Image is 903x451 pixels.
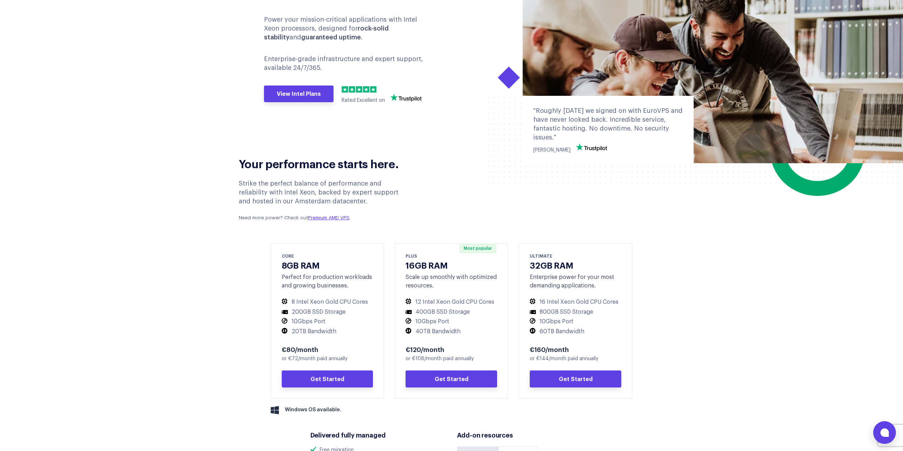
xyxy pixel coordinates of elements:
li: 10Gbps Port [406,318,497,325]
li: 10Gbps Port [282,318,373,325]
h3: 8GB RAM [282,260,373,270]
span: Most popular [459,243,496,253]
div: "Roughly [DATE] we signed on with EuroVPS and have never looked back. Incredible service, fantast... [533,106,683,142]
img: 4 [363,86,369,93]
li: 20TB Bandwidth [282,328,373,335]
h3: 32GB RAM [530,260,621,270]
h3: Add-on resources [457,430,593,439]
b: rock-solid stability [264,25,389,40]
div: or €108/month paid annually [406,355,497,363]
p: Need more power? Check out . [239,215,410,221]
h3: 16GB RAM [406,260,497,270]
a: Get Started [530,370,621,387]
div: PLUS [406,253,497,259]
b: guaranteed uptime [301,34,361,40]
li: 800GB SSD Storage [530,308,621,316]
div: ULTIMATE [530,253,621,259]
span: Windows OS available. [285,406,341,414]
div: CORE [282,253,373,259]
div: Strike the perfect balance of performance and reliability with Intel Xeon, backed by expert suppo... [239,179,410,222]
button: Open chat window [873,421,896,444]
img: 2 [349,86,355,93]
a: Get Started [406,370,497,387]
li: 16 Intel Xeon Gold CPU Cores [530,298,621,306]
span: Rated Excellent on [342,98,385,103]
div: €120/month [406,345,497,353]
p: Enterprise-grade infrastructure and expert support, available 24/7/365. [264,55,432,72]
a: Premium AMD VPS [308,215,349,220]
div: Scale up smoothly with optimized resources. [406,273,497,290]
li: 8 Intel Xeon Gold CPU Cores [282,298,373,306]
div: Enterprise power for your most demanding applications. [530,273,621,290]
img: 3 [356,86,362,93]
div: or €144/month paid annually [530,355,621,363]
li: 200GB SSD Storage [282,308,373,316]
div: Perfect for production workloads and growing businesses. [282,273,373,290]
div: €80/month [282,345,373,353]
li: 10Gbps Port [530,318,621,325]
a: View Intel Plans [264,86,334,103]
img: 1 [342,86,348,93]
h2: Your performance starts here. [239,156,410,170]
a: Get Started [282,370,373,387]
div: or €72/month paid annually [282,355,373,363]
img: 5 [370,86,376,93]
div: €160/month [530,345,621,353]
span: [PERSON_NAME] [533,148,571,153]
li: 40TB Bandwidth [406,328,497,335]
li: 60TB Bandwidth [530,328,621,335]
li: 400GB SSD Storage [406,308,497,316]
p: Power your mission-critical applications with Intel Xeon processors, designed for and . [264,15,432,42]
li: 12 Intel Xeon Gold CPU Cores [406,298,497,306]
h3: Delivered fully managed [310,430,446,439]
